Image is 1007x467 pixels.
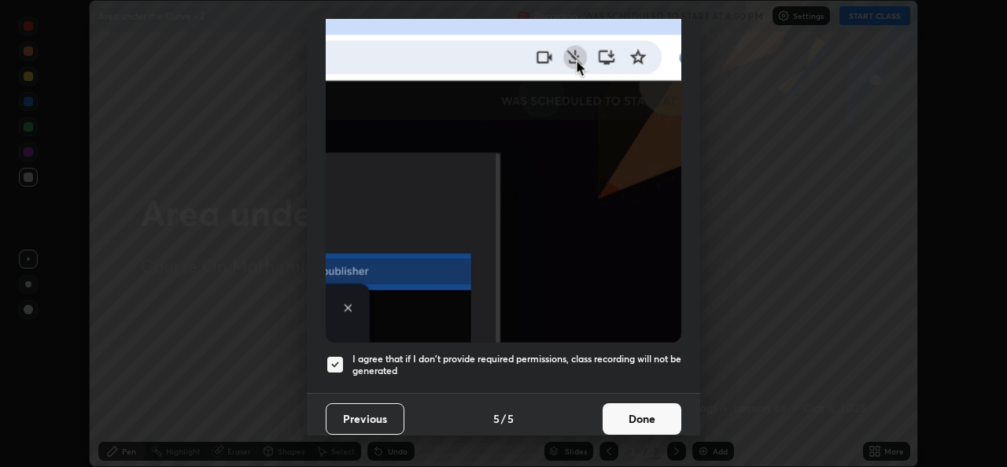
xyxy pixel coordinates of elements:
[326,403,404,435] button: Previous
[501,410,506,427] h4: /
[603,403,681,435] button: Done
[352,353,681,377] h5: I agree that if I don't provide required permissions, class recording will not be generated
[507,410,514,427] h4: 5
[493,410,500,427] h4: 5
